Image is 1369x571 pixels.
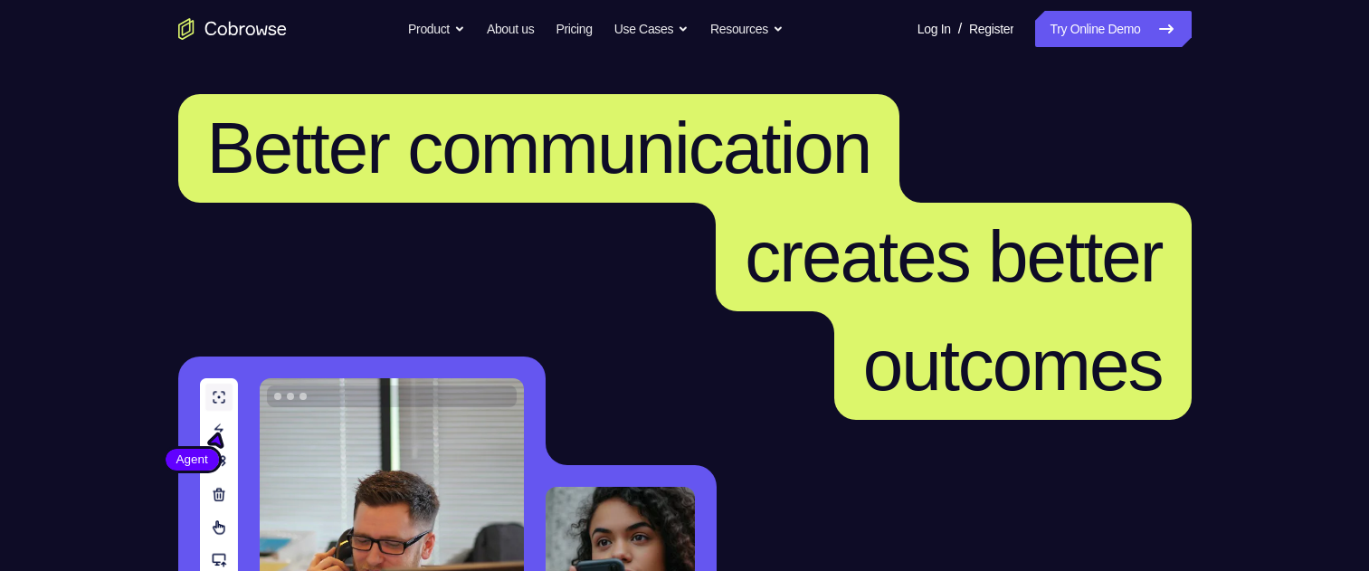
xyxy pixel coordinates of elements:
span: outcomes [863,325,1163,405]
button: Product [408,11,465,47]
a: Try Online Demo [1035,11,1191,47]
span: Better communication [207,108,871,188]
a: Go to the home page [178,18,287,40]
span: creates better [745,216,1162,297]
a: Pricing [556,11,592,47]
span: Agent [166,451,219,469]
a: About us [487,11,534,47]
a: Log In [917,11,951,47]
span: / [958,18,962,40]
button: Use Cases [614,11,689,47]
a: Register [969,11,1013,47]
button: Resources [710,11,784,47]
